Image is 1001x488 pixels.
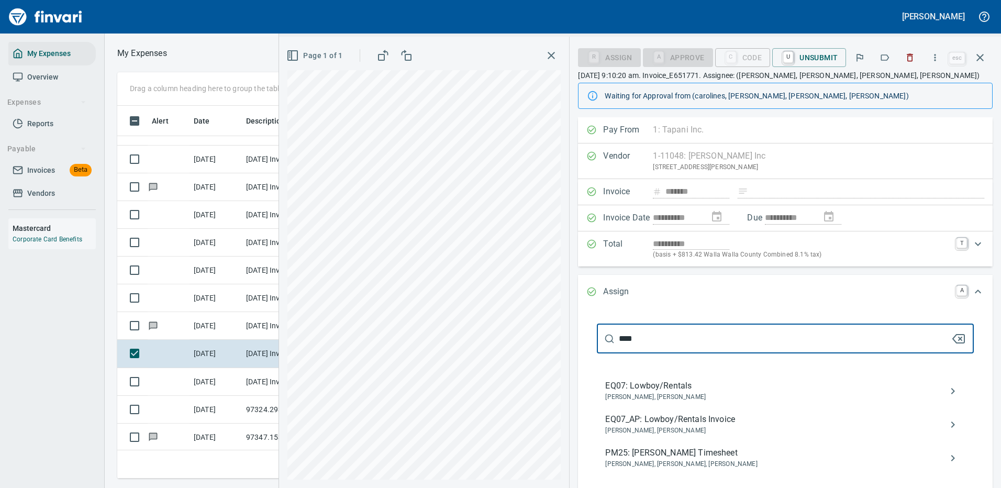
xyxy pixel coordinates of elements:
span: [PERSON_NAME], [PERSON_NAME], [PERSON_NAME] [605,459,949,470]
button: Page 1 of 1 [284,46,347,65]
p: My Expenses [117,47,167,60]
span: Close invoice [947,45,993,70]
span: Alert [152,115,169,127]
div: Coding Required [643,52,713,61]
h6: Mastercard [13,223,96,234]
p: Assign [603,285,653,299]
span: [PERSON_NAME], [PERSON_NAME] [605,426,949,436]
a: Corporate Card Benefits [13,236,82,243]
div: Waiting for Approval from (carolines, [PERSON_NAME], [PERSON_NAME], [PERSON_NAME]) [605,86,984,105]
span: Overview [27,71,58,84]
td: [DATE] [190,201,242,229]
div: Expand [578,231,993,267]
td: [DATE] [190,368,242,396]
button: UUnsubmit [772,48,846,67]
td: 97347.1530050 [242,424,336,451]
span: Payable [7,142,86,156]
span: EQ07: Lowboy/Rentals [605,380,949,392]
td: [DATE] [190,424,242,451]
td: [DATE] [190,173,242,201]
a: InvoicesBeta [8,159,96,182]
span: Vendors [27,187,55,200]
td: [DATE] Invoice 0768376-IN from [PERSON_NAME], Inc. (1-39587) [242,312,336,340]
a: U [783,51,793,63]
span: Invoices [27,164,55,177]
span: Beta [70,164,92,176]
a: A [956,285,967,296]
td: [DATE] Invoice 120386313 from Superior Tire Service, Inc (1-10991) [242,229,336,257]
span: Reports [27,117,53,130]
button: Labels [873,46,896,69]
td: [DATE] [190,257,242,284]
p: Total [603,238,653,260]
img: Finvari [6,4,85,29]
span: Description [246,115,299,127]
span: Expenses [7,96,86,109]
span: [PERSON_NAME], [PERSON_NAME] [605,392,949,403]
a: Vendors [8,182,96,205]
a: My Expenses [8,42,96,65]
span: Alert [152,115,182,127]
a: esc [949,52,965,64]
button: Discard [898,46,921,69]
span: Page 1 of 1 [288,49,342,62]
span: Date [194,115,210,127]
td: [DATE] Invoice 1150872 from Jubitz Corp - Jfs (1-10543) [242,173,336,201]
nav: assign [597,370,974,479]
div: Expand [578,275,993,309]
td: [DATE] Invoice 120386233 from Superior Tire Service, Inc (1-10991) [242,284,336,312]
button: [PERSON_NAME] [899,8,967,25]
td: [DATE] Invoice 120386111 from Superior Tire Service, Inc (1-10991) [242,257,336,284]
h5: [PERSON_NAME] [902,11,965,22]
p: (basis + $813.42 Walla Walla County Combined 8.1% tax) [653,250,950,260]
span: Date [194,115,224,127]
a: Overview [8,65,96,89]
span: Has messages [148,433,159,440]
button: Payable [3,139,91,159]
td: [DATE] [190,146,242,173]
td: [DATE] Invoice 6661643 from Superior Tire Service, Inc (1-10991) [242,201,336,229]
td: [DATE] [190,396,242,424]
button: Expenses [3,93,91,112]
td: [DATE] Invoice 898330 from [PERSON_NAME] Parts Corp. DBA Napa (1-39725) [242,368,336,396]
div: PM25: [PERSON_NAME] Timesheet[PERSON_NAME], [PERSON_NAME], [PERSON_NAME] [597,441,974,475]
td: [DATE] [190,312,242,340]
nav: breadcrumb [117,47,167,60]
span: PM25: [PERSON_NAME] Timesheet [605,447,949,459]
td: [DATE] [190,340,242,368]
td: [DATE] Invoice E651771 from Tyler Rental Inc (1-11048) [242,340,336,368]
td: 97324.2930027 [242,396,336,424]
span: My Expenses [27,47,71,60]
td: [DATE] Invoice 6661938 from Superior Tire Service, Inc (1-10991) [242,146,336,173]
span: EQ07_AP: Lowboy/Rentals Invoice [605,413,949,426]
span: Has messages [148,183,159,190]
span: Unsubmit [781,49,838,66]
div: Code [715,52,771,61]
span: Has messages [148,322,159,329]
p: [DATE] 9:10:20 am. Invoice_E651771. Assignee: ([PERSON_NAME], [PERSON_NAME], [PERSON_NAME], [PERS... [578,70,993,81]
button: More [924,46,947,69]
td: [DATE] [190,229,242,257]
div: Assign [578,52,640,61]
button: Flag [848,46,871,69]
span: Description [246,115,285,127]
div: EQ07_AP: Lowboy/Rentals Invoice[PERSON_NAME], [PERSON_NAME] [597,408,974,441]
td: [DATE] [190,284,242,312]
div: EQ07: Lowboy/Rentals[PERSON_NAME], [PERSON_NAME] [597,374,974,408]
a: Reports [8,112,96,136]
p: Drag a column heading here to group the table [130,83,283,94]
a: T [956,238,967,248]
